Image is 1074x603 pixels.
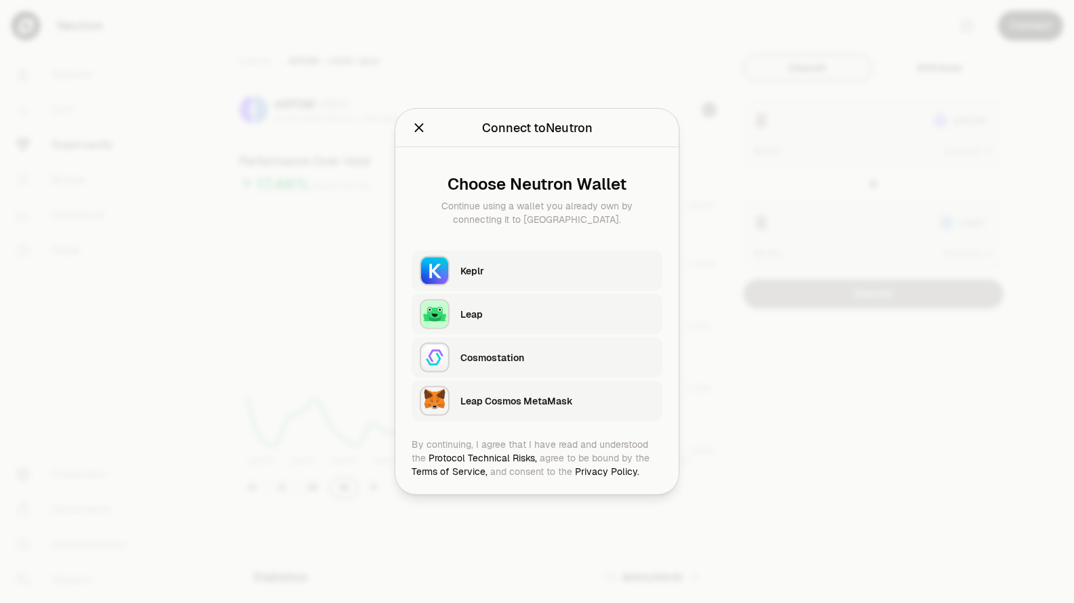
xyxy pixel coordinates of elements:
[429,452,537,464] a: Protocol Technical Risks,
[420,343,450,373] img: Cosmostation
[482,119,593,138] div: Connect to Neutron
[420,256,450,286] img: Keplr
[460,351,654,365] div: Cosmostation
[412,381,662,421] button: Leap Cosmos MetaMaskLeap Cosmos MetaMask
[460,264,654,278] div: Keplr
[412,438,662,478] div: By continuing, I agree that I have read and understood the agree to be bound by the and consent t...
[460,394,654,408] div: Leap Cosmos MetaMask
[412,337,662,378] button: CosmostationCosmostation
[412,294,662,335] button: LeapLeap
[412,465,488,478] a: Terms of Service,
[412,251,662,291] button: KeplrKeplr
[575,465,639,478] a: Privacy Policy.
[422,175,652,194] div: Choose Neutron Wallet
[422,199,652,226] div: Continue using a wallet you already own by connecting it to [GEOGRAPHIC_DATA].
[420,299,450,329] img: Leap
[412,119,426,138] button: Close
[460,308,654,321] div: Leap
[420,386,450,416] img: Leap Cosmos MetaMask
